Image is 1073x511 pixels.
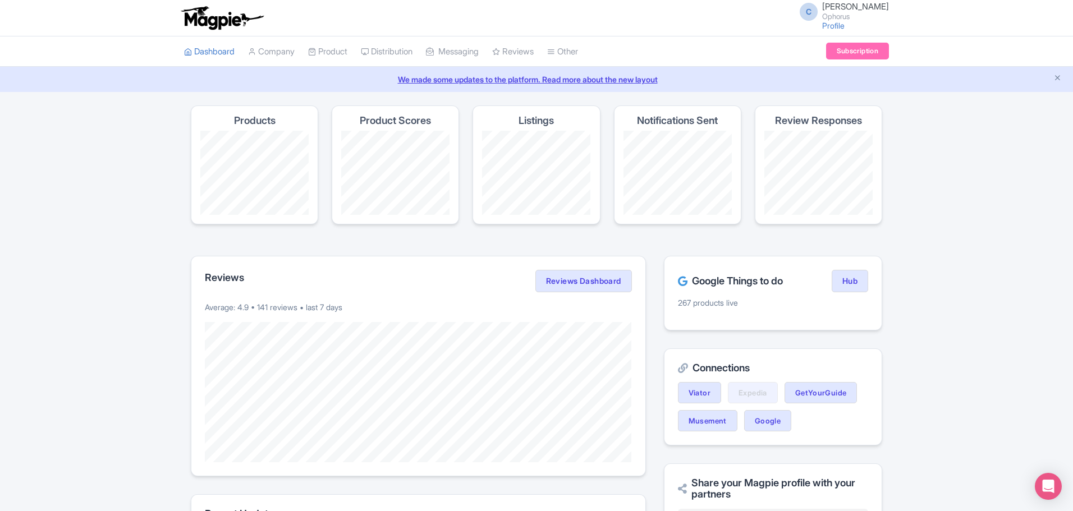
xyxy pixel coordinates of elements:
[785,382,858,403] a: GetYourGuide
[1035,473,1062,500] div: Open Intercom Messenger
[822,13,889,20] small: Ophorus
[822,21,845,30] a: Profile
[248,36,295,67] a: Company
[178,6,265,30] img: logo-ab69f6fb50320c5b225c76a69d11143b.png
[678,275,783,287] h2: Google Things to do
[822,1,889,12] span: [PERSON_NAME]
[728,382,778,403] a: Expedia
[826,43,889,59] a: Subscription
[678,382,721,403] a: Viator
[361,36,412,67] a: Distribution
[184,36,235,67] a: Dashboard
[234,115,276,126] h4: Products
[637,115,718,126] h4: Notifications Sent
[775,115,862,126] h4: Review Responses
[426,36,479,67] a: Messaging
[744,410,791,431] a: Google
[308,36,347,67] a: Product
[205,272,244,283] h2: Reviews
[678,297,868,309] p: 267 products live
[678,477,868,500] h2: Share your Magpie profile with your partners
[678,362,868,374] h2: Connections
[205,301,632,313] p: Average: 4.9 • 141 reviews • last 7 days
[519,115,554,126] h4: Listings
[360,115,431,126] h4: Product Scores
[832,270,868,292] a: Hub
[547,36,578,67] a: Other
[793,2,889,20] a: C [PERSON_NAME] Ophorus
[492,36,534,67] a: Reviews
[678,410,737,431] a: Musement
[7,73,1066,85] a: We made some updates to the platform. Read more about the new layout
[1053,72,1062,85] button: Close announcement
[535,270,632,292] a: Reviews Dashboard
[800,3,818,21] span: C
